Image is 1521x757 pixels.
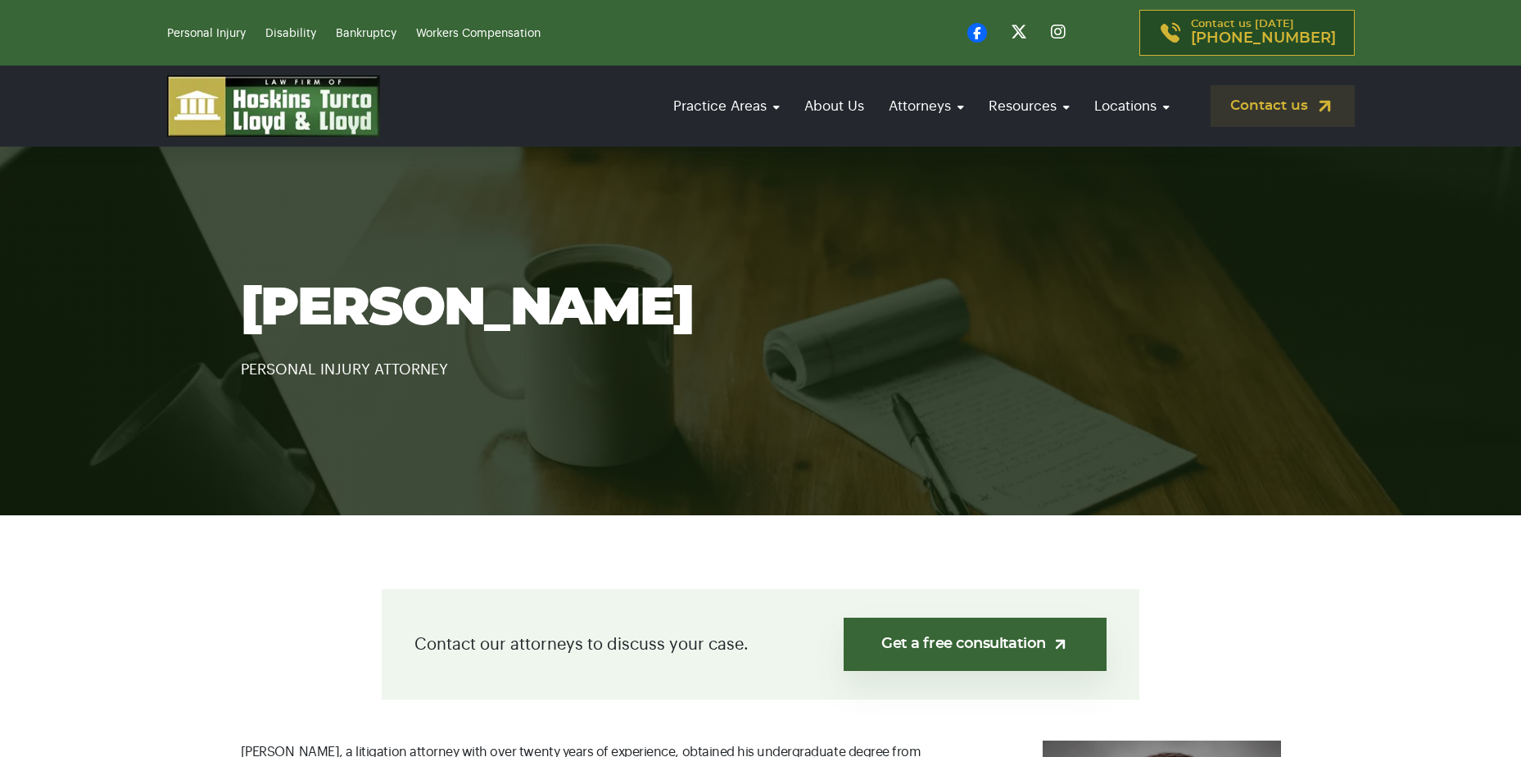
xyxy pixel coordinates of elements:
[382,589,1139,700] div: Contact our attorneys to discuss your case.
[796,83,872,129] a: About Us
[336,28,396,39] a: Bankruptcy
[1191,19,1336,47] p: Contact us [DATE]
[980,83,1078,129] a: Resources
[1211,85,1355,127] a: Contact us
[844,618,1107,671] a: Get a free consultation
[241,338,1281,382] p: PERSONAL INJURY ATTORNEY
[1191,30,1336,47] span: [PHONE_NUMBER]
[880,83,972,129] a: Attorneys
[416,28,541,39] a: Workers Compensation
[265,28,316,39] a: Disability
[1052,636,1069,653] img: arrow-up-right-light.svg
[167,28,246,39] a: Personal Injury
[241,280,1281,338] h1: [PERSON_NAME]
[1139,10,1355,56] a: Contact us [DATE][PHONE_NUMBER]
[665,83,788,129] a: Practice Areas
[1086,83,1178,129] a: Locations
[167,75,380,137] img: logo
